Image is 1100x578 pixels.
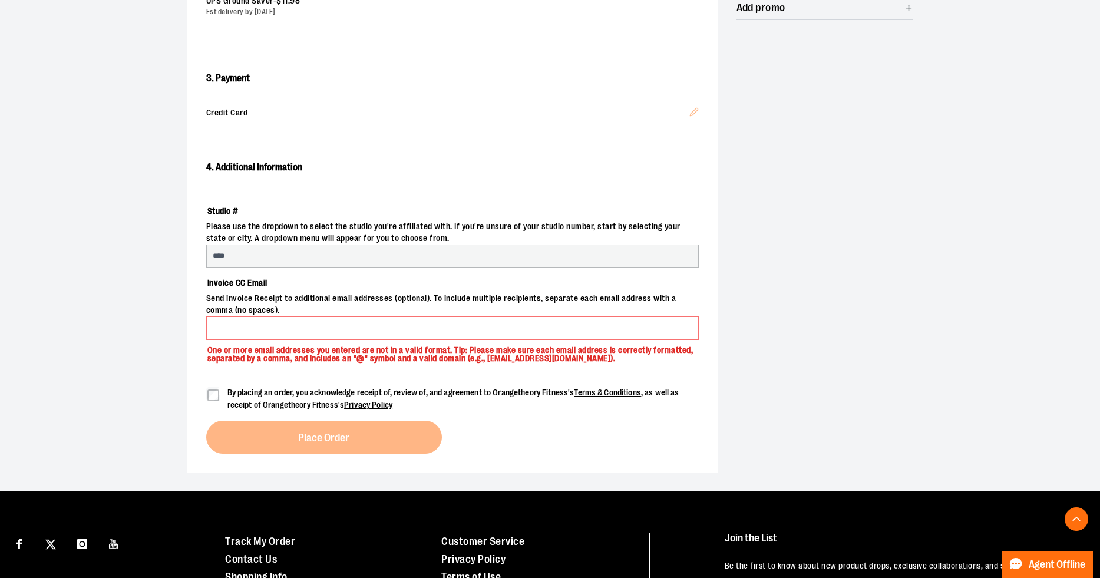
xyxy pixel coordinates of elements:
[225,553,277,565] a: Contact Us
[344,400,392,409] a: Privacy Policy
[206,387,220,401] input: By placing an order, you acknowledge receipt of, review of, and agreement to Orangetheory Fitness...
[206,293,699,316] span: Send invoice Receipt to additional email addresses (optional). To include multiple recipients, se...
[206,273,699,293] label: Invoice CC Email
[441,536,524,547] a: Customer Service
[725,560,1073,572] p: Be the first to know about new product drops, exclusive collaborations, and shopping events!
[225,536,295,547] a: Track My Order
[206,158,699,177] h2: 4. Additional Information
[41,533,61,553] a: Visit our X page
[206,107,689,120] span: Credit Card
[1065,507,1088,531] button: Back To Top
[736,2,785,14] span: Add promo
[206,221,699,245] span: Please use the dropdown to select the studio you're affiliated with. If you're unsure of your stu...
[574,388,641,397] a: Terms & Conditions
[1002,551,1093,578] button: Agent Offline
[725,533,1073,554] h4: Join the List
[1029,559,1085,570] span: Agent Offline
[206,340,699,364] p: One or more email addresses you entered are not in a valid format. Tip: Please make sure each ema...
[206,69,699,88] h2: 3. Payment
[227,388,679,409] span: By placing an order, you acknowledge receipt of, review of, and agreement to Orangetheory Fitness...
[72,533,93,553] a: Visit our Instagram page
[9,533,29,553] a: Visit our Facebook page
[441,553,506,565] a: Privacy Policy
[45,539,56,550] img: Twitter
[104,533,124,553] a: Visit our Youtube page
[206,201,699,221] label: Studio #
[206,7,689,17] div: Est delivery by [DATE]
